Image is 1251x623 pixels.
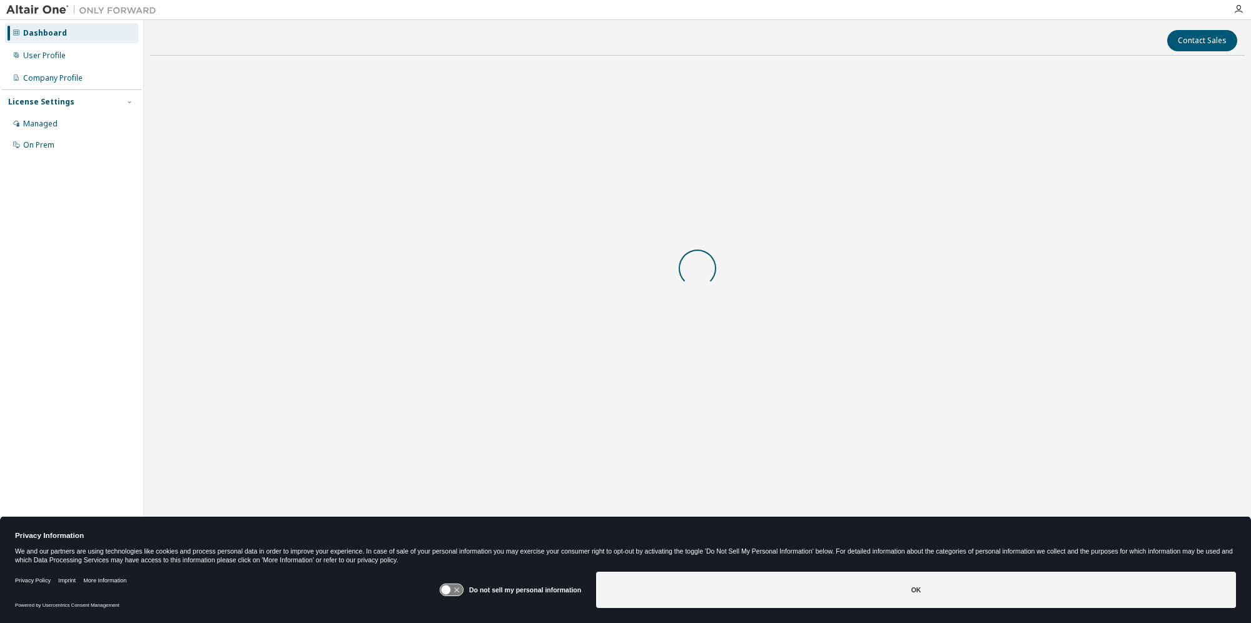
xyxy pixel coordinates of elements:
[8,97,74,107] div: License Settings
[23,51,66,61] div: User Profile
[23,73,83,83] div: Company Profile
[23,119,58,129] div: Managed
[6,4,163,16] img: Altair One
[23,28,67,38] div: Dashboard
[1167,30,1237,51] button: Contact Sales
[23,140,54,150] div: On Prem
